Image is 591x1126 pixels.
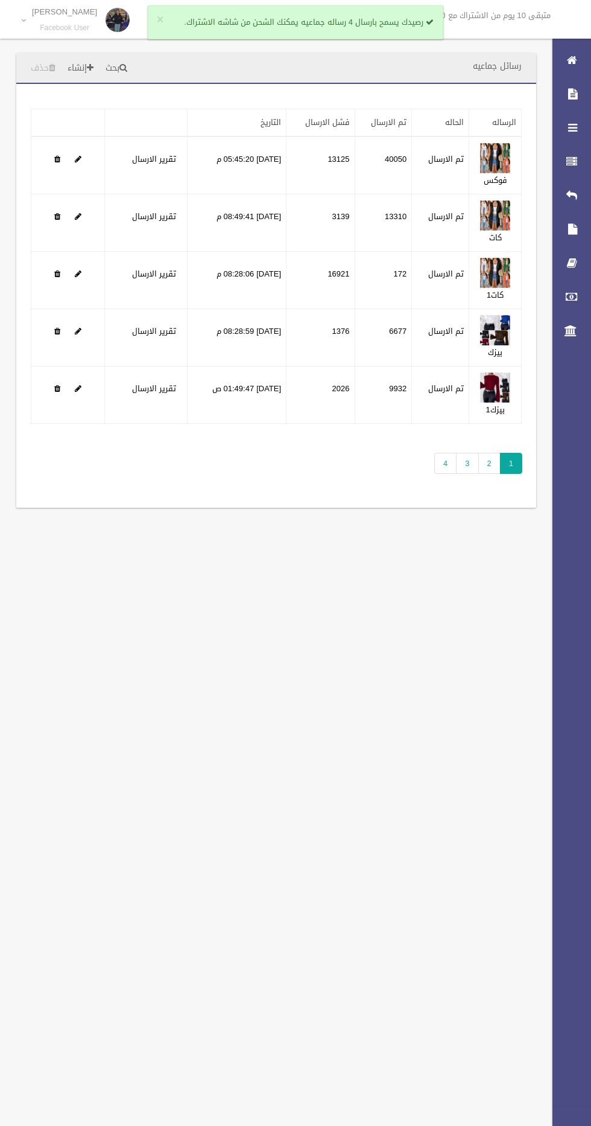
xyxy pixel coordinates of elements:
a: تقرير الارسال [132,381,176,396]
a: التاريخ [261,115,281,130]
td: 3139 [286,194,355,252]
td: 9932 [355,366,412,424]
small: Facebook User [32,24,97,33]
a: Edit [480,209,510,224]
a: Edit [75,209,81,224]
a: Edit [75,152,81,167]
img: 638880350182171732.jpg [480,258,510,288]
label: تم الارسال [428,152,464,167]
a: تقرير الارسال [132,324,176,339]
td: 1376 [286,309,355,366]
td: 2026 [286,366,355,424]
a: Edit [75,324,81,339]
td: [DATE] 01:49:47 ص [188,366,286,424]
th: الحاله [412,109,469,137]
header: رسائل جماعيه [458,54,536,78]
td: [DATE] 08:49:41 م [188,194,286,252]
a: فوكس [484,173,507,188]
span: 1 [500,453,522,474]
td: [DATE] 08:28:06 م [188,252,286,309]
th: الرساله [469,109,522,137]
a: تقرير الارسال [132,152,176,167]
a: 4 [434,453,457,474]
a: تقرير الارسال [132,209,176,224]
a: Edit [75,266,81,281]
p: [PERSON_NAME] [32,7,97,16]
div: رصيدك يسمح بارسال 4 رساله جماعيه يمكنك الشحن من شاشه الاشتراك. [148,5,443,39]
td: [DATE] 08:28:59 م [188,309,286,366]
td: 16921 [286,252,355,309]
td: [DATE] 05:45:20 م [188,136,286,194]
img: 638880354372621382.jpg [480,315,510,345]
label: تم الارسال [428,267,464,281]
a: فشل الارسال [305,115,350,130]
img: 638896959758536252.jpg [480,373,510,403]
label: تم الارسال [428,382,464,396]
td: 40050 [355,136,412,194]
a: بحث [101,57,132,80]
a: Edit [480,381,510,396]
td: 172 [355,252,412,309]
img: 638873284395142688.jpg [480,143,510,173]
a: Edit [480,324,510,339]
a: بيزك [488,345,502,360]
img: 638873454316764503.jpg [480,200,510,231]
a: Edit [480,266,510,281]
a: بيزك1 [485,402,504,417]
a: Edit [75,381,81,396]
a: كات1 [487,287,504,302]
label: تم الارسال [428,324,464,339]
a: إنشاء [63,57,98,80]
td: 6677 [355,309,412,366]
button: × [157,14,163,26]
a: 3 [456,453,478,474]
a: 2 [478,453,501,474]
td: 13310 [355,194,412,252]
td: 13125 [286,136,355,194]
a: Edit [480,152,510,167]
a: تم الارسال [371,115,406,130]
label: تم الارسال [428,210,464,224]
a: تقرير الارسال [132,266,176,281]
a: كات [489,230,502,245]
